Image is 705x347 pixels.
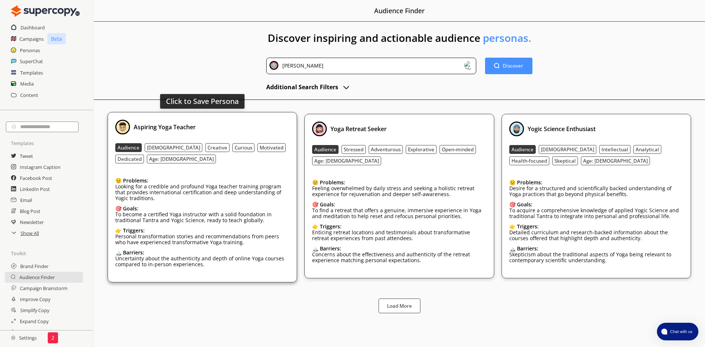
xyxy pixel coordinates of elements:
[270,61,278,70] img: Close
[51,335,54,341] p: 2
[20,45,40,56] a: Personas
[145,143,202,152] button: [DEMOGRAPHIC_DATA]
[517,223,539,230] b: Triggers:
[280,61,323,71] div: [PERSON_NAME]
[511,158,547,164] b: Health-focused
[20,294,50,305] h2: Improve Copy
[517,245,538,252] b: Barriers:
[123,177,148,184] b: Problems:
[21,22,45,33] a: Dashboard
[21,228,39,239] a: Show All
[115,120,130,134] img: Profile Picture
[312,180,486,185] div: 😟
[20,67,43,78] a: Templates
[667,329,694,335] span: Chat with us
[539,145,596,154] button: [DEMOGRAPHIC_DATA]
[369,145,403,154] button: Adventurous
[509,156,549,165] button: Health-focused
[47,33,66,44] p: Beta
[20,173,52,184] h2: Facebook Post
[20,327,59,338] a: Audience Changer
[374,4,425,18] h2: Audience Finder
[20,162,61,173] a: Instagram Caption
[115,212,289,223] p: To become a certified Yoga instructor with a solid foundation in traditional Tantra and Yogic Sci...
[509,145,536,154] button: Audience
[440,145,476,154] button: Open-minded
[312,246,486,252] div: 🏔️
[260,144,283,151] b: Motivated
[11,4,80,18] img: Close
[20,184,50,195] a: LinkedIn Post
[314,158,379,164] b: Age: [DEMOGRAPHIC_DATA]
[442,146,474,153] b: Open-minded
[509,207,683,219] p: To acquire a comprehensive knowledge of applied Yogic Science and traditional Tantra to integrate...
[517,179,542,186] b: Problems:
[636,146,659,153] b: Analytical
[320,223,341,230] b: Triggers:
[205,143,229,152] button: Creative
[20,316,48,327] a: Expand Copy
[20,78,34,89] a: Media
[330,125,387,133] b: Yoga Retreat Seeker
[11,336,15,340] img: Close
[341,145,366,154] button: Stressed
[115,178,289,184] div: 😟
[232,143,254,152] button: Curious
[207,144,227,151] b: Creative
[20,195,32,206] a: Email
[20,206,40,217] a: Blog Post
[20,151,33,162] a: Tweet
[342,83,351,91] img: Open
[509,180,683,185] div: 😟
[115,250,289,256] div: 🏔️
[599,145,630,154] button: Intellectual
[19,272,55,283] a: Audience Finder
[552,156,578,165] button: Skeptical
[115,143,142,152] button: Audience
[314,146,336,153] b: Audience
[115,155,144,163] button: Dedicated
[408,146,434,153] b: Explorative
[541,146,594,153] b: [DEMOGRAPHIC_DATA]
[511,146,534,153] b: Audience
[554,158,576,164] b: Skeptical
[20,217,44,228] a: Newsletter
[115,228,289,234] div: 👉
[312,229,486,241] p: Enticing retreat locations and testimonials about transformative retreat experiences from past at...
[583,158,648,164] b: Age: [DEMOGRAPHIC_DATA]
[20,283,68,294] h2: Campaign Brainstorm
[312,156,381,165] button: Age: [DEMOGRAPHIC_DATA]
[20,90,38,101] a: Content
[20,305,49,316] a: Simplify Copy
[601,146,628,153] b: Intellectual
[115,256,289,267] p: Uncertainty about the authenticity and depth of online Yoga courses compared to in-person experie...
[312,202,486,207] div: 🎯
[312,122,327,136] img: Profile Picture
[123,227,145,234] b: Triggers:
[20,261,48,272] a: Brand Finder
[528,125,596,133] b: Yogic Science Enthusiast
[509,122,524,136] img: Profile Picture
[371,146,401,153] b: Adventurous
[312,224,486,229] div: 👉
[20,56,43,67] a: SuperChat
[483,31,531,45] span: personas.
[117,156,142,162] b: Dedicated
[509,246,683,252] div: 🏔️
[581,156,650,165] button: Age: [DEMOGRAPHIC_DATA]
[509,224,683,229] div: 👉
[117,144,140,151] b: Audience
[320,201,335,208] b: Goals:
[509,185,683,197] p: Desire for a structured and scientifically backed understanding of Yoga practices that go beyond ...
[123,249,144,256] b: Barriers:
[464,61,473,70] img: Close
[509,252,683,263] p: Skepticism about the traditional aspects of Yoga being relevant to contemporary scientific unders...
